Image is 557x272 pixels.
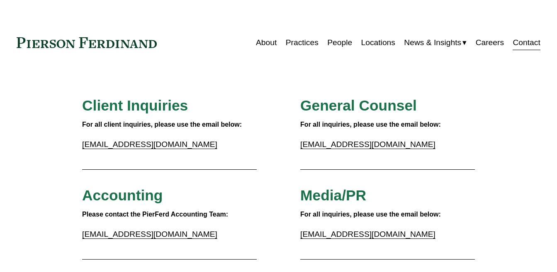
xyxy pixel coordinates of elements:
[82,140,217,149] a: [EMAIL_ADDRESS][DOMAIN_NAME]
[82,211,228,218] strong: Please contact the PierFerd Accounting Team:
[82,121,242,128] strong: For all client inquiries, please use the email below:
[404,35,467,51] a: folder dropdown
[82,97,188,113] span: Client Inquiries
[476,35,504,51] a: Careers
[300,230,435,238] a: [EMAIL_ADDRESS][DOMAIN_NAME]
[327,35,352,51] a: People
[300,187,366,203] span: Media/PR
[256,35,277,51] a: About
[513,35,540,51] a: Contact
[300,211,441,218] strong: For all inquiries, please use the email below:
[82,230,217,238] a: [EMAIL_ADDRESS][DOMAIN_NAME]
[82,187,163,203] span: Accounting
[361,35,395,51] a: Locations
[404,36,461,50] span: News & Insights
[300,97,417,113] span: General Counsel
[300,121,441,128] strong: For all inquiries, please use the email below:
[286,35,319,51] a: Practices
[300,140,435,149] a: [EMAIL_ADDRESS][DOMAIN_NAME]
